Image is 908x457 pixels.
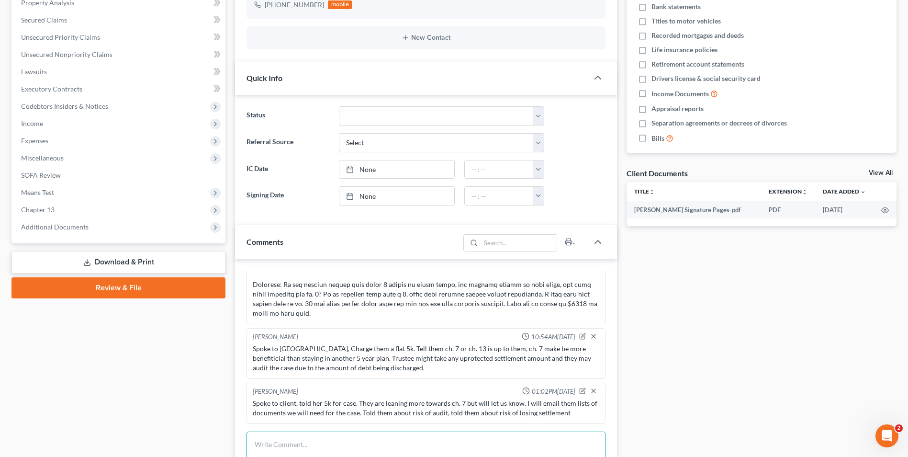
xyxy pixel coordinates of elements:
[21,223,89,231] span: Additional Documents
[13,29,225,46] a: Unsecured Priority Claims
[761,201,815,218] td: PDF
[802,189,807,195] i: unfold_more
[21,154,64,162] span: Miscellaneous
[875,424,898,447] iframe: Intercom live chat
[247,237,283,246] span: Comments
[242,186,334,206] label: Signing Date
[242,106,334,126] label: Status
[242,160,334,179] label: IC Date
[339,160,454,179] a: None
[11,251,225,274] a: Download & Print
[869,170,893,176] a: View All
[254,34,598,42] button: New Contact
[13,167,225,184] a: SOFA Review
[21,188,54,196] span: Means Test
[253,387,298,397] div: [PERSON_NAME]
[13,46,225,63] a: Unsecured Nonpriority Claims
[21,102,108,110] span: Codebtors Insiders & Notices
[531,332,575,342] span: 10:54AM[DATE]
[253,332,298,342] div: [PERSON_NAME]
[651,134,664,143] span: Bills
[465,187,533,205] input: -- : --
[651,2,701,11] span: Bank statements
[21,206,55,214] span: Chapter 13
[651,118,787,128] span: Separation agreements or decrees of divorces
[21,137,48,145] span: Expenses
[21,50,112,58] span: Unsecured Nonpriority Claims
[328,0,352,9] div: mobile
[465,160,533,179] input: -- : --
[651,74,761,83] span: Drivers license & social security card
[651,104,704,114] span: Appraisal reports
[895,424,903,432] span: 2
[627,201,761,218] td: [PERSON_NAME] Signature Pages-pdf
[13,80,225,98] a: Executory Contracts
[481,235,557,251] input: Search...
[253,399,599,418] div: Spoke to client, told her 5k for case. They are leaning more towards ch. 7 but will let us know. ...
[339,187,454,205] a: None
[860,189,866,195] i: expand_more
[13,11,225,29] a: Secured Claims
[253,344,599,373] div: Spoke to [GEOGRAPHIC_DATA], Charge them a flat 5k. Tell them ch. 7 or ch. 13 is up to them, ch. 7...
[823,188,866,195] a: Date Added expand_more
[651,89,709,99] span: Income Documents
[242,133,334,152] label: Referral Source
[651,16,721,26] span: Titles to motor vehicles
[651,31,744,40] span: Recorded mortgages and deeds
[21,33,100,41] span: Unsecured Priority Claims
[649,189,655,195] i: unfold_more
[21,85,82,93] span: Executory Contracts
[21,16,67,24] span: Secured Claims
[21,119,43,127] span: Income
[651,45,717,55] span: Life insurance policies
[815,201,874,218] td: [DATE]
[769,188,807,195] a: Extensionunfold_more
[651,59,744,69] span: Retirement account statements
[13,63,225,80] a: Lawsuits
[11,277,225,298] a: Review & File
[627,168,688,178] div: Client Documents
[634,188,655,195] a: Titleunfold_more
[21,68,47,76] span: Lawsuits
[21,171,61,179] span: SOFA Review
[247,73,282,82] span: Quick Info
[532,387,575,396] span: 01:02PM[DATE]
